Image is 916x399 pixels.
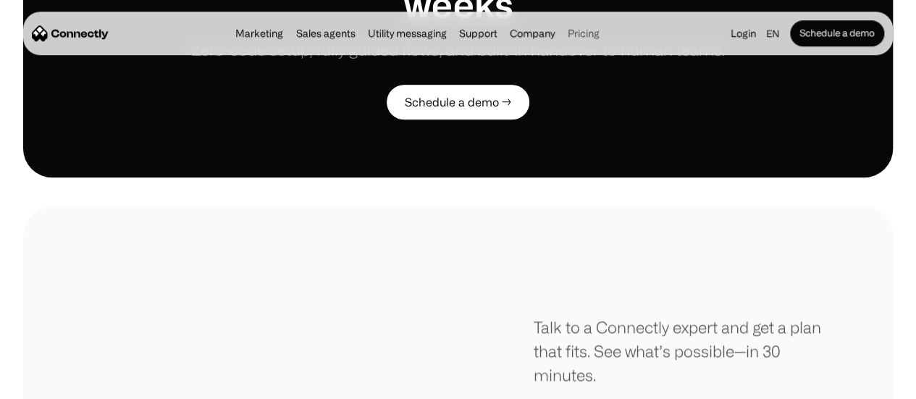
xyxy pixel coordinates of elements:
ul: Language list [29,374,87,394]
div: en [760,23,790,43]
a: Marketing [231,28,287,39]
a: Support [455,28,502,39]
div: Company [505,23,559,43]
a: home [32,22,109,44]
a: Sales agents [291,28,359,39]
a: Schedule a demo → [387,85,529,119]
div: Talk to a Connectly expert and get a plan that fits. See what’s possible—in 30 minutes. [534,315,835,387]
a: Schedule a demo [790,20,884,46]
div: en [766,23,779,43]
a: Utility messaging [364,28,451,39]
a: Pricing [563,28,604,39]
div: Company [510,23,555,43]
a: Login [726,23,760,43]
aside: Language selected: English [14,372,87,394]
